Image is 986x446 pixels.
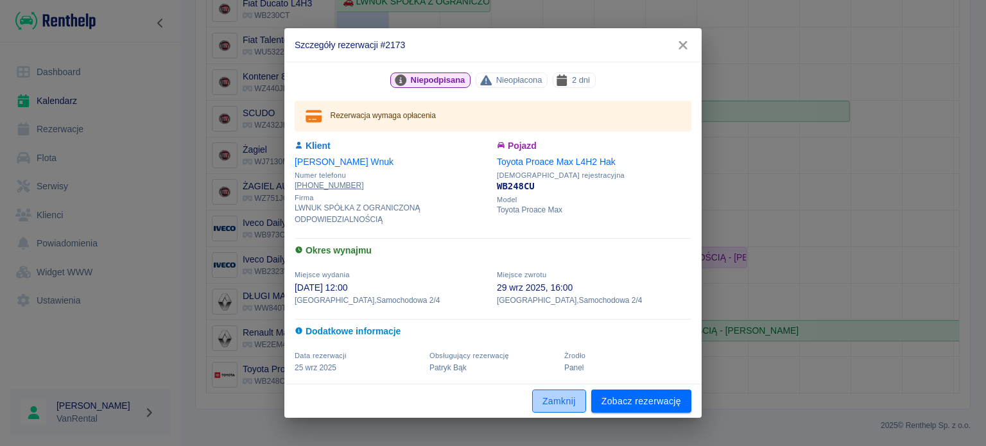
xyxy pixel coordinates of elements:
[295,281,489,295] p: [DATE] 12:00
[284,28,702,62] h2: Szczegóły rezerwacji #2173
[564,352,585,359] span: Żrodło
[497,139,691,153] h6: Pojazd
[295,181,363,190] tcxspan: Call +48786174774 via 3CX
[497,295,691,306] p: [GEOGRAPHIC_DATA] , Samochodowa 2/4
[497,271,546,279] span: Miejsce zwrotu
[497,157,616,167] a: Toyota Proace Max L4H2 Hak
[295,194,489,202] span: Firma
[497,196,691,204] span: Model
[295,244,691,257] h6: Okres wynajmu
[295,139,489,153] h6: Klient
[591,390,691,413] a: Zobacz rezerwację
[429,352,509,359] span: Obsługujący rezerwację
[295,202,489,225] p: LWNUK SPÓŁKA Z OGRANICZONĄ ODPOWIEDZIALNOŚCIĄ
[295,295,489,306] p: [GEOGRAPHIC_DATA] , Samochodowa 2/4
[497,281,691,295] p: 29 wrz 2025, 16:00
[295,352,347,359] span: Data rezerwacji
[429,362,557,373] p: Patryk Bąk
[564,362,691,373] p: Panel
[406,73,471,87] span: Niepodpisana
[497,204,691,216] p: Toyota Proace Max
[295,325,691,338] h6: Dodatkowe informacje
[295,171,489,180] span: Numer telefonu
[295,157,394,167] a: [PERSON_NAME] Wnuk
[532,390,586,413] button: Zamknij
[497,180,691,193] p: WB248CU
[331,105,436,128] div: Rezerwacja wymaga opłacenia
[491,73,548,87] span: Nieopłacona
[295,271,350,279] span: Miejsce wydania
[295,362,422,373] p: 25 wrz 2025
[497,171,691,180] span: [DEMOGRAPHIC_DATA] rejestracyjna
[567,73,595,87] span: 2 dni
